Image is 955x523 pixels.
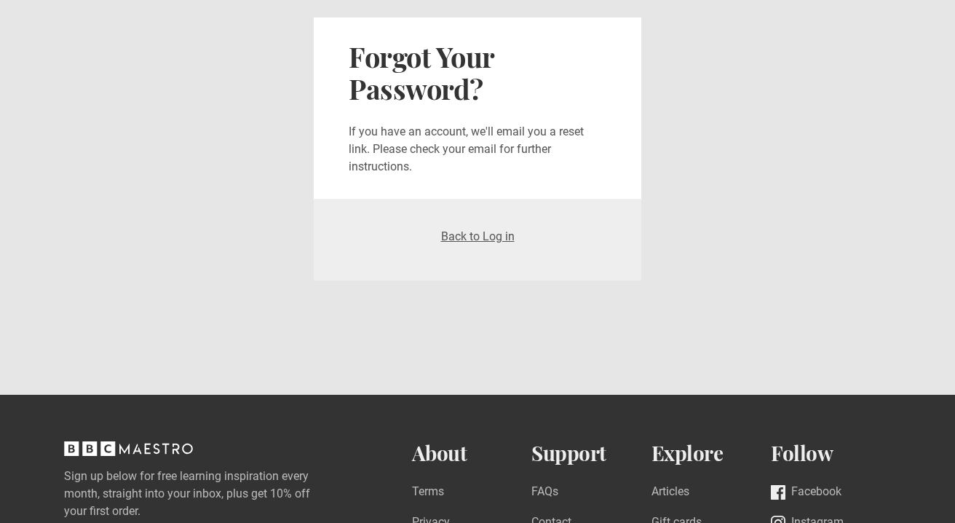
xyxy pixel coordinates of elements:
h2: Forgot Your Password? [349,41,606,106]
h2: Follow [771,441,891,465]
p: If you have an account, we'll email you a reset link. Please check your email for further instruc... [349,123,606,176]
svg: BBC Maestro, back to top [64,441,193,456]
h2: Explore [651,441,772,465]
label: Sign up below for free learning inspiration every month, straight into your inbox, plus get 10% o... [64,468,354,520]
a: Articles [651,483,689,503]
a: BBC Maestro, back to top [64,447,193,460]
a: Facebook [771,483,841,503]
a: FAQs [531,483,558,503]
a: Back to Log in [441,229,515,243]
h2: About [412,441,532,465]
a: Terms [412,483,444,503]
h2: Support [531,441,651,465]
